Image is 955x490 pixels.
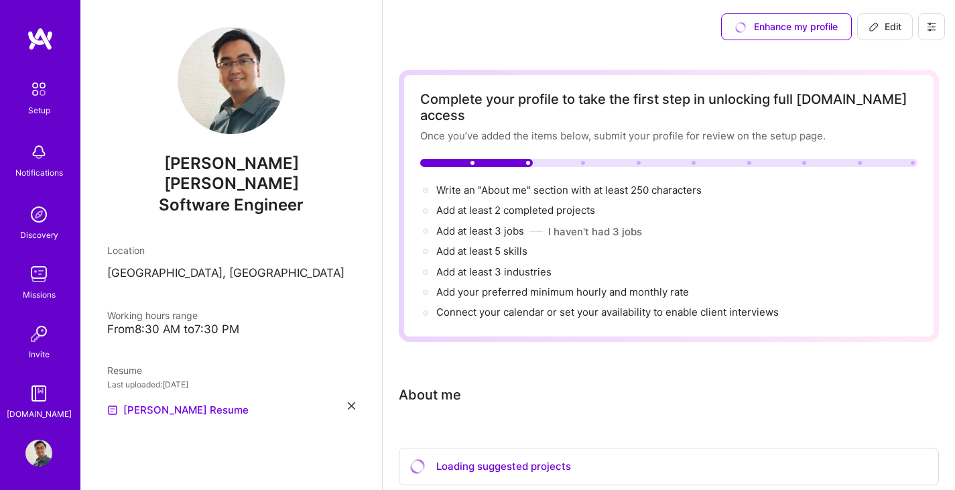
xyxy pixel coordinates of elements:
[107,154,355,194] span: [PERSON_NAME] [PERSON_NAME]
[25,440,52,467] img: User Avatar
[25,139,52,166] img: bell
[436,184,704,196] span: Write an "About me" section with at least 250 characters
[159,195,304,215] span: Software Engineer
[436,245,527,257] span: Add at least 5 skills
[420,129,917,143] div: Once you’ve added the items below, submit your profile for review on the setup page.
[107,377,355,391] div: Last uploaded: [DATE]
[107,405,118,416] img: Resume
[436,306,779,318] span: Connect your calendar or set your availability to enable client interviews
[25,75,53,103] img: setup
[869,20,901,34] span: Edit
[436,286,689,298] span: Add your preferred minimum hourly and monthly rate
[107,365,142,376] span: Resume
[25,380,52,407] img: guide book
[857,13,913,40] button: Edit
[409,458,427,476] i: icon CircleLoadingViolet
[27,27,54,51] img: logo
[178,27,285,134] img: User Avatar
[107,265,355,282] p: [GEOGRAPHIC_DATA], [GEOGRAPHIC_DATA]
[420,91,917,123] div: Complete your profile to take the first step in unlocking full [DOMAIN_NAME] access
[548,225,642,239] button: I haven't had 3 jobs
[107,322,355,336] div: From 8:30 AM to 7:30 PM
[28,103,50,117] div: Setup
[348,402,355,410] i: icon Close
[107,310,198,321] span: Working hours range
[15,166,63,180] div: Notifications
[25,201,52,228] img: discovery
[436,225,524,237] span: Add at least 3 jobs
[399,448,939,486] div: Loading suggested projects
[23,288,56,302] div: Missions
[22,440,56,467] a: User Avatar
[25,261,52,288] img: teamwork
[107,402,249,418] a: [PERSON_NAME] Resume
[107,243,355,257] div: Location
[7,407,72,421] div: [DOMAIN_NAME]
[436,204,595,217] span: Add at least 2 completed projects
[20,228,58,242] div: Discovery
[436,265,552,278] span: Add at least 3 industries
[29,347,50,361] div: Invite
[399,385,461,405] div: About me
[25,320,52,347] img: Invite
